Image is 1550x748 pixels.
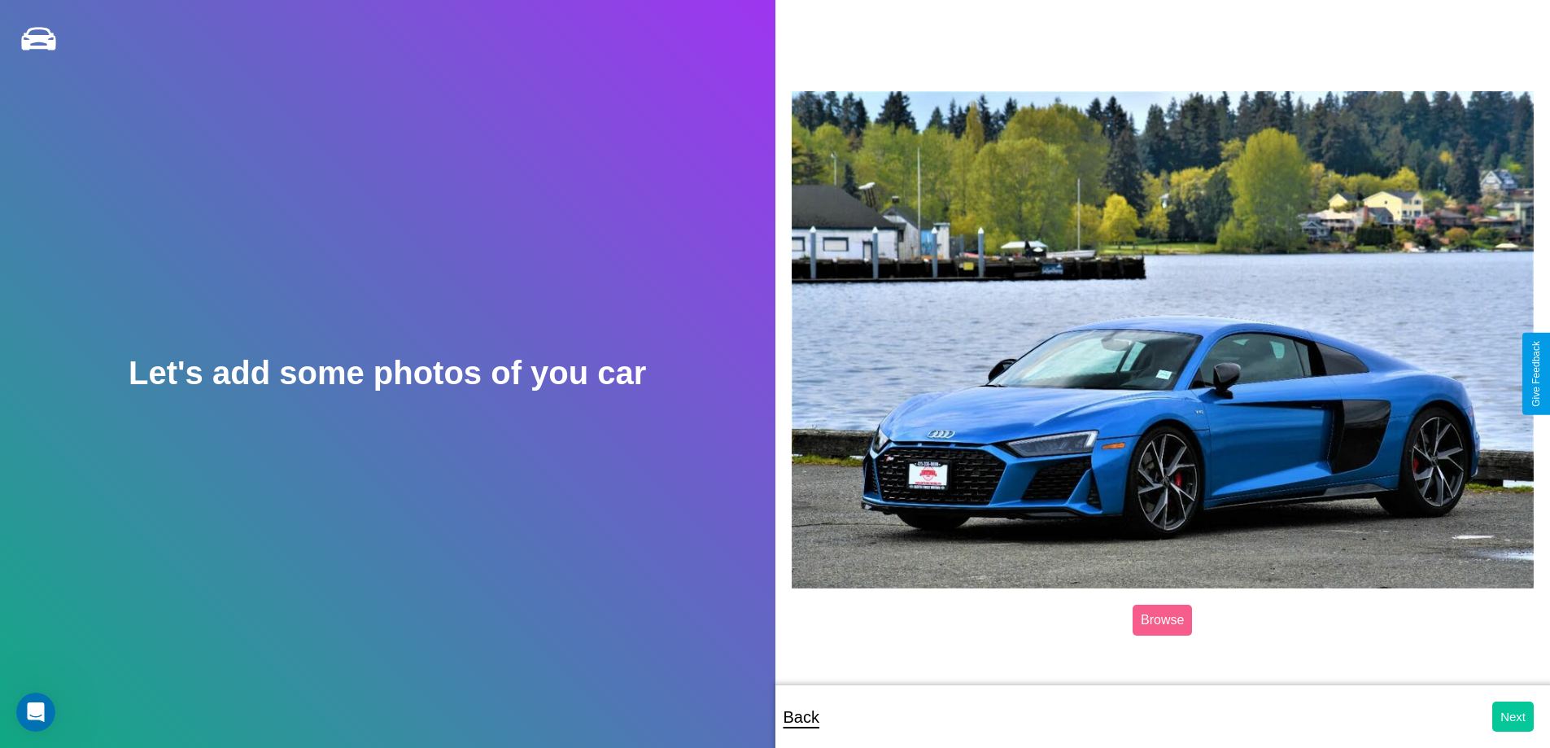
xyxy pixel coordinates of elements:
button: Next [1492,702,1534,732]
h2: Let's add some photos of you car [129,355,646,391]
img: posted [792,91,1535,589]
p: Back [784,702,819,732]
iframe: Intercom live chat [16,693,55,732]
div: Give Feedback [1530,341,1542,407]
label: Browse [1133,605,1192,636]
